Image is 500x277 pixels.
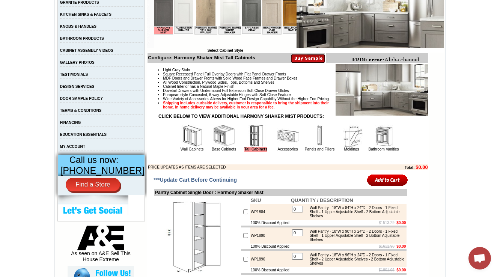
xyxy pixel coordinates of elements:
a: GRANITE PRODUCTS [60,0,99,5]
li: Light Gray Stain [163,68,428,72]
s: $1611.90 [379,244,395,248]
s: $1513.29 [379,221,395,225]
body: Alpha channel not supported: images/B12CTRY_JSI_1.1.jpg.png [3,3,76,23]
td: Bellmonte Maple [129,34,148,42]
div: Wall Pantry - 18"W x 84"H x 24"D - 2 Doors - 1 Fixed Shelf - 1 Upper Adjustable Shelf - 2 Bottom ... [306,206,405,218]
strong: Shipping includes curbside delivery, customer is responsible to bring the shipment into their hom... [163,101,329,109]
td: WP1884 [250,204,290,220]
a: TESTIMONIALS [60,72,88,77]
a: KITCHEN SINKS & FAUCETS [60,12,111,17]
b: FPDF error: [3,3,35,9]
b: $0.00 [396,268,406,272]
span: [PHONE_NUMBER] [60,165,145,176]
img: Panels and Fillers [309,125,331,147]
b: Total: [405,166,414,170]
img: Base Cabinets [213,125,235,147]
a: BATHROOM PRODUCTS [60,36,104,41]
td: 100% Discount Applied [250,267,290,273]
s: $1801.96 [379,268,395,272]
b: $0.00 [416,164,428,170]
a: KNOBS & HANDLES [60,24,96,29]
a: Tall Cabinets [244,147,268,152]
b: SKU [251,197,261,203]
a: DOOR SAMPLE POLICY [60,96,103,101]
strong: CLICK BELOW TO VIEW ADDITIONAL HARMONY SHAKER MIST PRODUCTS: [158,114,324,119]
a: Accessories [278,147,298,151]
a: GALLERY PHOTOS [60,60,95,65]
a: FINANCING [60,120,81,125]
td: PRICE UPDATES AS ITEMS ARE SELECTED [148,164,363,170]
div: Wall Pantry - 18"W x 90"H x 24"D - 2 Doors - 1 Fixed Shelf - 1 Upper Adjustable Shelf - 2 Bottom ... [306,229,405,242]
a: Bathroom Vanities [369,147,399,151]
li: Wide Variety of Accessories Allows for Higher End Design Capability Without the Higher End Pricing [163,97,428,101]
b: Select Cabinet Style [207,48,243,53]
li: European style Concealed, 6-way-Adjustable Hinges with Soft Close Feature [163,93,428,97]
input: Add to Cart [367,174,408,186]
b: QUANTITY / DESCRIPTION [291,197,353,203]
a: TERMS & CONDITIONS [60,108,102,113]
a: Wall Cabinets [181,147,203,151]
td: WP1890 [250,227,290,244]
div: Wall Pantry - 18"W x 96"H x 24"D - 2 Doors - 1 Fixed Shelf - 2 Upper Adjustable Shelves - 2 Botto... [306,253,405,265]
a: DESIGN SERVICES [60,84,95,89]
a: Base Cabinets [212,147,236,151]
b: $0.00 [396,244,406,248]
span: Call us now: [69,155,119,165]
a: Moldings [344,147,359,151]
img: Accessories [277,125,299,147]
img: Product Image [336,64,428,116]
b: Configure: Harmony Shaker Mist Tall Cabinets [148,55,255,60]
li: Square Recessed Panel Full Overlay Doors with Flat Panel Drawer Fronts [163,72,428,76]
span: ***Update Cart Before Continuing [154,177,237,183]
td: 100% Discount Applied [250,220,290,226]
b: $0.00 [396,221,406,225]
td: WP1896 [250,251,290,267]
a: MY ACCOUNT [60,145,85,149]
img: Bathroom Vanities [372,125,395,147]
a: CABINET ASSEMBLY VIDEOS [60,48,113,53]
li: Dovetail Drawers with Undermount Full Extension Soft Close Drawer Glides [163,89,428,93]
li: Cabinet Interior has a Natural Maple Finish [163,84,428,89]
img: Tall Cabinets [245,125,267,147]
img: Moldings [340,125,363,147]
td: 100% Discount Applied [250,244,290,249]
a: EDUCATION ESSENTIALS [60,132,107,137]
div: Open chat [468,247,491,269]
img: Wall Cabinets [181,125,203,147]
td: Pantry Cabinet Single Door : Harmony Shaker Mist [154,189,407,196]
a: Find a Store [66,178,120,191]
li: All Wood Construction, Plywood Sides, Tops, Bottoms and Shelves [163,80,428,84]
div: As seen on A&E Sell This House Extreme [68,226,134,266]
li: MDF Doors and Drawer Fronts with Solid Wood Face Frames and Drawer Boxes [163,76,428,80]
a: Panels and Fillers [305,147,334,151]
